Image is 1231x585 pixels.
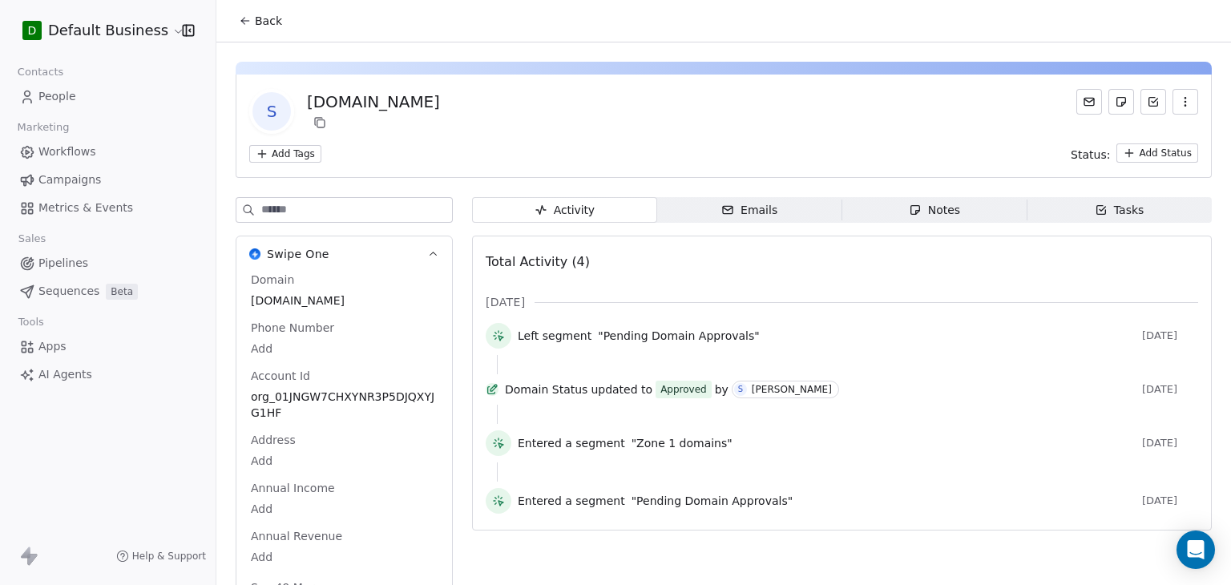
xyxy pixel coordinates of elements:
[251,453,438,469] span: Add
[10,60,71,84] span: Contacts
[248,432,299,448] span: Address
[909,202,960,219] div: Notes
[116,550,206,563] a: Help & Support
[251,292,438,309] span: [DOMAIN_NAME]
[598,328,759,344] span: "Pending Domain Approvals"
[38,366,92,383] span: AI Agents
[48,20,168,41] span: Default Business
[19,17,171,44] button: DDefault Business
[721,202,777,219] div: Emails
[1116,143,1198,163] button: Add Status
[38,143,96,160] span: Workflows
[715,381,729,397] span: by
[632,435,733,451] span: "Zone 1 domains"
[13,333,203,360] a: Apps
[1177,531,1215,569] div: Open Intercom Messenger
[518,493,625,509] span: Entered a segment
[251,549,438,565] span: Add
[252,92,291,131] span: s
[1142,383,1198,396] span: [DATE]
[486,294,525,310] span: [DATE]
[591,381,652,397] span: updated to
[10,115,76,139] span: Marketing
[249,248,260,260] img: Swipe One
[248,480,338,496] span: Annual Income
[1142,437,1198,450] span: [DATE]
[505,381,587,397] span: Domain Status
[132,550,206,563] span: Help & Support
[38,200,133,216] span: Metrics & Events
[248,368,313,384] span: Account Id
[1071,147,1110,163] span: Status:
[738,383,743,396] div: S
[1142,329,1198,342] span: [DATE]
[38,88,76,105] span: People
[13,167,203,193] a: Campaigns
[13,278,203,305] a: SequencesBeta
[660,381,707,397] div: Approved
[248,320,337,336] span: Phone Number
[267,246,329,262] span: Swipe One
[249,145,321,163] button: Add Tags
[251,501,438,517] span: Add
[13,195,203,221] a: Metrics & Events
[255,13,282,29] span: Back
[1142,494,1198,507] span: [DATE]
[632,493,793,509] span: "Pending Domain Approvals"
[11,227,53,251] span: Sales
[229,6,292,35] button: Back
[13,83,203,110] a: People
[251,341,438,357] span: Add
[518,435,625,451] span: Entered a segment
[38,283,99,300] span: Sequences
[251,389,438,421] span: org_01JNGW7CHXYNR3P5DJQXYJG1HF
[518,328,591,344] span: Left segment
[307,91,440,113] div: [DOMAIN_NAME]
[13,361,203,388] a: AI Agents
[13,250,203,276] a: Pipelines
[1095,202,1144,219] div: Tasks
[38,171,101,188] span: Campaigns
[106,284,138,300] span: Beta
[38,338,67,355] span: Apps
[752,384,832,395] div: [PERSON_NAME]
[13,139,203,165] a: Workflows
[248,272,297,288] span: Domain
[486,254,590,269] span: Total Activity (4)
[11,310,50,334] span: Tools
[38,255,88,272] span: Pipelines
[28,22,37,38] span: D
[236,236,452,272] button: Swipe OneSwipe One
[248,528,345,544] span: Annual Revenue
